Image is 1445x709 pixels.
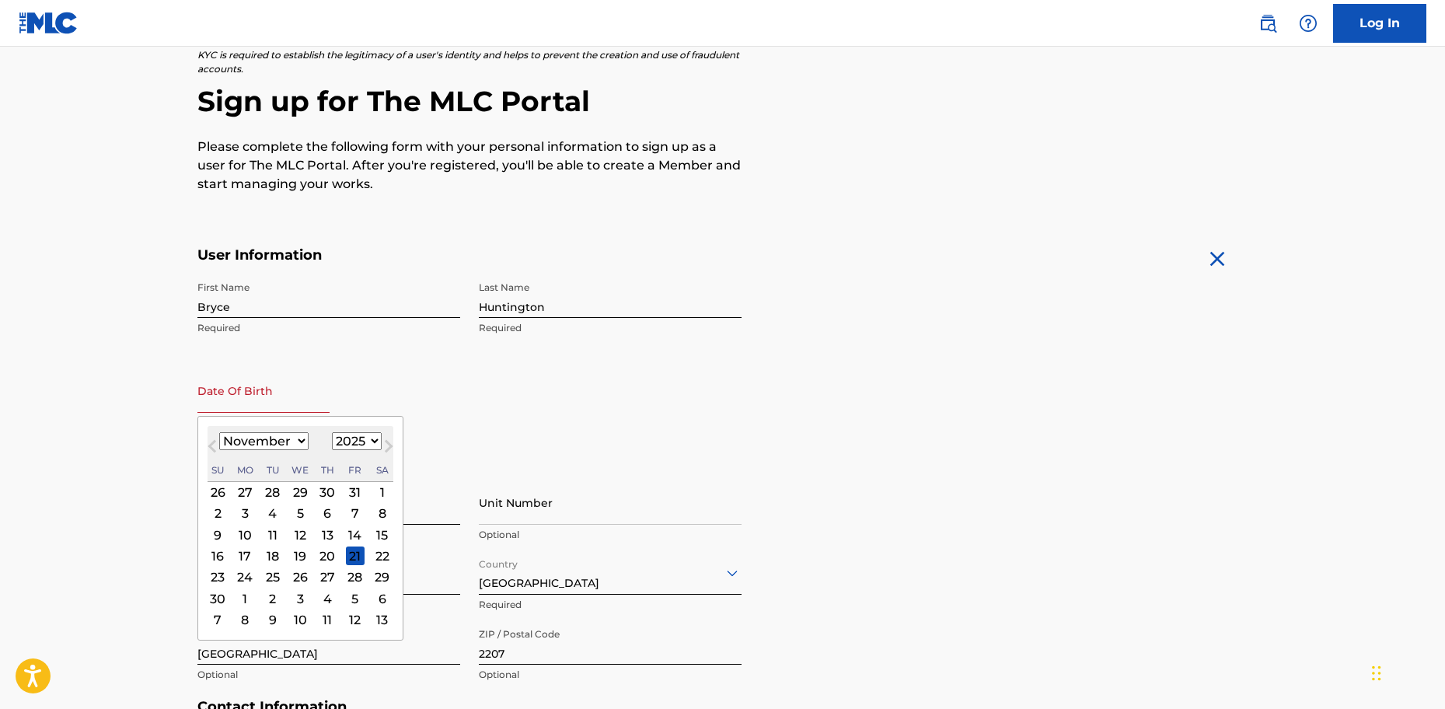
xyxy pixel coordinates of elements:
[264,483,282,501] div: Choose Tuesday, October 28th, 2025
[197,463,1248,481] h5: Personal Address
[236,483,254,501] div: Choose Monday, October 27th, 2025
[197,84,1248,119] h2: Sign up for The MLC Portal
[1293,8,1324,39] div: Help
[318,505,337,523] div: Choose Thursday, November 6th, 2025
[373,461,392,480] div: Saturday
[1333,4,1426,43] a: Log In
[1205,246,1230,271] img: close
[479,321,742,335] p: Required
[291,461,309,480] div: Wednesday
[197,138,742,194] p: Please complete the following form with your personal information to sign up as a user for The ML...
[208,505,227,523] div: Choose Sunday, November 2nd, 2025
[264,505,282,523] div: Choose Tuesday, November 4th, 2025
[318,547,337,565] div: Choose Thursday, November 20th, 2025
[318,568,337,587] div: Choose Thursday, November 27th, 2025
[291,483,309,501] div: Choose Wednesday, October 29th, 2025
[479,548,518,571] label: Country
[208,547,227,565] div: Choose Sunday, November 16th, 2025
[376,437,401,462] button: Next Month
[264,461,282,480] div: Tuesday
[236,568,254,587] div: Choose Monday, November 24th, 2025
[197,246,742,264] h5: User Information
[1367,634,1445,709] iframe: Chat Widget
[236,526,254,544] div: Choose Monday, November 10th, 2025
[236,461,254,480] div: Monday
[373,589,392,608] div: Choose Saturday, December 6th, 2025
[291,526,309,544] div: Choose Wednesday, November 12th, 2025
[208,482,393,630] div: Month November, 2025
[236,505,254,523] div: Choose Monday, November 3rd, 2025
[236,547,254,565] div: Choose Monday, November 17th, 2025
[264,568,282,587] div: Choose Tuesday, November 25th, 2025
[1299,14,1318,33] img: help
[236,589,254,608] div: Choose Monday, December 1st, 2025
[373,505,392,523] div: Choose Saturday, November 8th, 2025
[197,416,403,641] div: Choose Date
[236,610,254,629] div: Choose Monday, December 8th, 2025
[346,483,365,501] div: Choose Friday, October 31st, 2025
[373,547,392,565] div: Choose Saturday, November 22nd, 2025
[346,610,365,629] div: Choose Friday, December 12th, 2025
[19,12,79,34] img: MLC Logo
[1372,650,1381,697] div: Drag
[373,568,392,587] div: Choose Saturday, November 29th, 2025
[318,461,337,480] div: Thursday
[291,610,309,629] div: Choose Wednesday, December 10th, 2025
[346,505,365,523] div: Choose Friday, November 7th, 2025
[1252,8,1283,39] a: Public Search
[208,526,227,544] div: Choose Sunday, November 9th, 2025
[346,547,365,565] div: Choose Friday, November 21st, 2025
[197,321,460,335] p: Required
[208,610,227,629] div: Choose Sunday, December 7th, 2025
[373,526,392,544] div: Choose Saturday, November 15th, 2025
[264,589,282,608] div: Choose Tuesday, December 2nd, 2025
[346,526,365,544] div: Choose Friday, November 14th, 2025
[346,568,365,587] div: Choose Friday, November 28th, 2025
[208,461,227,480] div: Sunday
[208,589,227,608] div: Choose Sunday, November 30th, 2025
[208,483,227,501] div: Choose Sunday, October 26th, 2025
[264,610,282,629] div: Choose Tuesday, December 9th, 2025
[264,526,282,544] div: Choose Tuesday, November 11th, 2025
[318,526,337,544] div: Choose Thursday, November 13th, 2025
[200,437,225,462] button: Previous Month
[318,483,337,501] div: Choose Thursday, October 30th, 2025
[1258,14,1277,33] img: search
[264,547,282,565] div: Choose Tuesday, November 18th, 2025
[479,668,742,682] p: Optional
[318,610,337,629] div: Choose Thursday, December 11th, 2025
[291,568,309,587] div: Choose Wednesday, November 26th, 2025
[373,610,392,629] div: Choose Saturday, December 13th, 2025
[479,554,742,592] div: [GEOGRAPHIC_DATA]
[208,568,227,587] div: Choose Sunday, November 23rd, 2025
[346,589,365,608] div: Choose Friday, December 5th, 2025
[373,483,392,501] div: Choose Saturday, November 1st, 2025
[479,528,742,542] p: Optional
[291,589,309,608] div: Choose Wednesday, December 3rd, 2025
[291,505,309,523] div: Choose Wednesday, November 5th, 2025
[479,598,742,612] p: Required
[291,547,309,565] div: Choose Wednesday, November 19th, 2025
[346,461,365,480] div: Friday
[197,34,742,76] p: The MLC uses identity verification before a user is registered to comply with Know Your Customer ...
[318,589,337,608] div: Choose Thursday, December 4th, 2025
[197,668,460,682] p: Optional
